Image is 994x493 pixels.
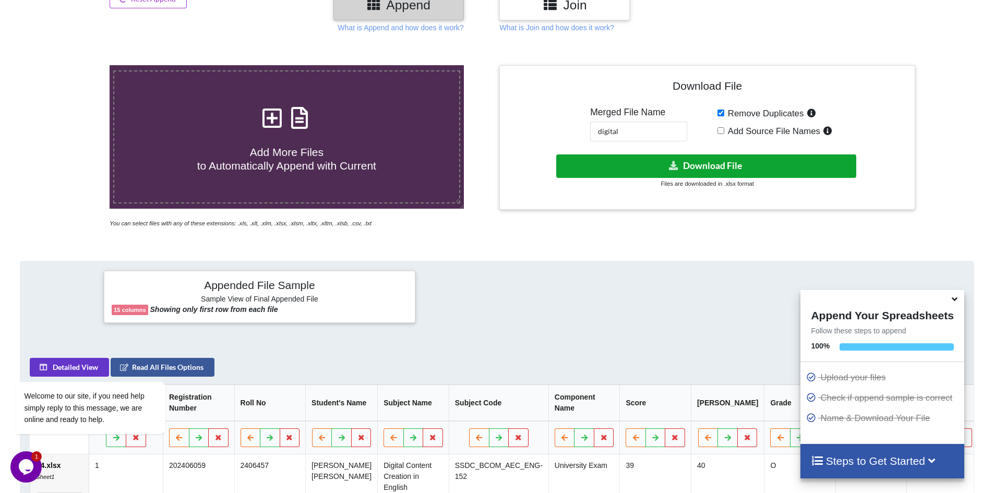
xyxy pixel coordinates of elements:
th: Component Name [548,384,620,421]
h4: Steps to Get Started [811,454,953,467]
p: Check if append sample is correct [806,391,961,404]
h5: Merged File Name [590,107,687,118]
p: What is Join and how does it work? [499,22,614,33]
th: Score [620,384,691,421]
b: Showing only first row from each file [150,305,278,314]
button: Download File [556,154,856,178]
th: Grade [764,384,836,421]
p: Follow these steps to append [800,326,964,336]
th: Student's Name [305,384,377,421]
th: Subject Name [378,384,449,421]
i: Sheet1 [36,474,54,480]
th: [PERSON_NAME] [691,384,764,421]
iframe: chat widget [10,451,44,483]
p: Upload your files [806,371,961,384]
i: You can select files with any of these extensions: .xls, .xlt, .xlm, .xlsx, .xlsm, .xltx, .xltm, ... [110,220,372,226]
p: What is Append and how does it work? [338,22,463,33]
h4: Appended File Sample [112,279,408,293]
b: 100 % [811,342,830,350]
th: Roll No [234,384,306,421]
small: Files are downloaded in .xlsx format [661,181,753,187]
iframe: chat widget [10,287,198,446]
span: Remove Duplicates [724,109,804,118]
input: Enter File Name [590,122,687,141]
h4: Download File [507,73,907,103]
th: Registration Number [163,384,234,421]
span: Add Source File Names [724,126,820,136]
h4: Append Your Spreadsheets [800,306,964,322]
p: Name & Download Your File [806,412,961,425]
th: Subject Code [449,384,548,421]
span: Add More Files to Automatically Append with Current [197,146,376,171]
h6: Sample View of Final Appended File [112,295,408,305]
